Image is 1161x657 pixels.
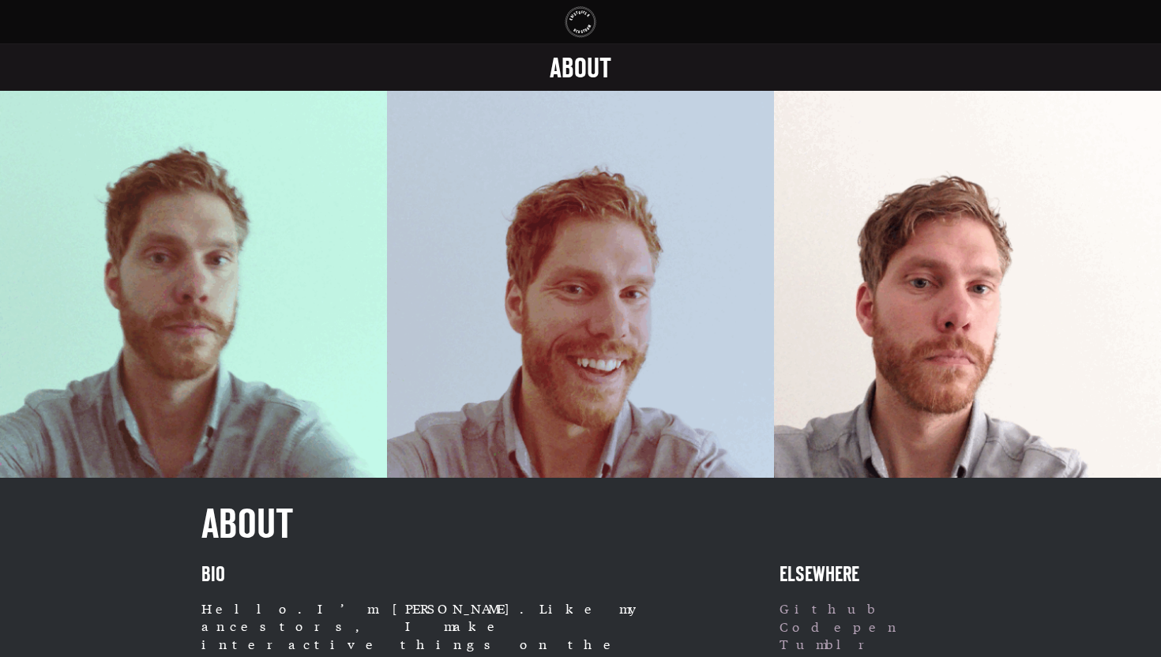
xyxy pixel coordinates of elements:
[201,565,703,588] h2: Bio
[587,24,592,30] tspan: M
[569,16,573,19] tspan: R
[574,29,580,35] tspan: E
[774,91,1161,478] img: GIF of Kris
[550,57,611,82] span: About
[573,12,577,16] tspan: S
[780,617,901,635] a: Codepen
[586,26,591,31] tspan: O
[780,634,880,652] a: Tumblr
[583,10,585,14] tspan: F
[580,29,584,34] tspan: S
[387,91,774,478] img: GIF of Kris
[584,28,588,32] tspan: R
[572,28,577,32] tspan: H
[578,10,580,14] tspan: O
[571,14,575,17] tspan: I
[201,503,960,549] h1: About
[584,12,588,17] tspan: E
[577,29,581,35] tspan: D
[780,599,878,617] a: Github
[569,17,573,21] tspan: K
[586,13,590,17] tspan: R
[581,10,583,14] tspan: F
[582,29,586,34] tspan: T
[780,565,960,588] h2: Elsewhere
[576,11,579,16] tspan: T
